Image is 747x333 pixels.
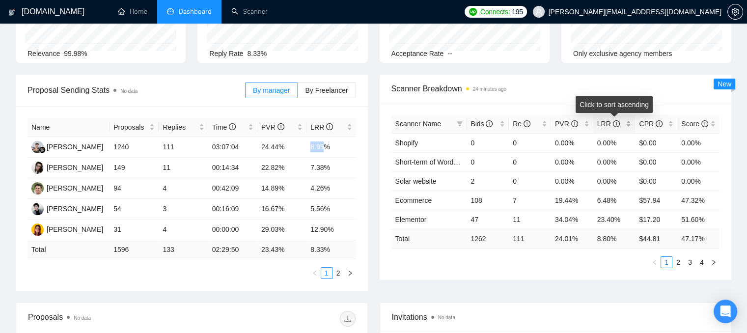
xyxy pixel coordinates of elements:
a: OK[PERSON_NAME] [31,204,103,212]
span: info-circle [656,120,663,127]
td: 0 [467,133,509,152]
td: 8.80 % [593,229,636,248]
td: 0 [509,152,551,171]
span: No data [74,315,91,321]
td: 0.00% [593,171,636,191]
span: No data [120,88,138,94]
a: 2 [333,268,344,278]
td: 1596 [110,240,159,259]
td: 34.04% [551,210,593,229]
li: Next Page [344,267,356,279]
a: 2 [673,257,684,268]
span: 99.98% [64,50,87,57]
td: 0.00% [593,133,636,152]
a: homeHome [118,7,147,16]
td: 03:07:04 [208,137,257,158]
td: 4 [159,220,208,240]
td: 0.00% [593,152,636,171]
span: CPR [639,120,662,128]
td: 31 [110,220,159,240]
span: info-circle [613,120,620,127]
td: 7 [509,191,551,210]
td: 19.44% [551,191,593,210]
span: info-circle [277,123,284,130]
td: 16.67% [257,199,306,220]
a: setting [727,8,743,16]
span: Only exclusive agency members [573,50,672,57]
td: $ 44.81 [635,229,677,248]
td: 47 [467,210,509,229]
span: Bids [470,120,493,128]
span: info-circle [524,120,530,127]
td: 0.00% [551,133,593,152]
td: $0.00 [635,133,677,152]
span: Proposal Sending Stats [28,84,245,96]
td: 00:14:34 [208,158,257,178]
div: Proposals [28,311,192,327]
li: Next Page [708,256,719,268]
span: Score [681,120,708,128]
span: Time [212,123,236,131]
td: 0 [509,133,551,152]
td: 0.00% [551,171,593,191]
div: [PERSON_NAME] [47,183,103,194]
span: New [718,80,731,88]
span: setting [728,8,743,16]
td: 11 [159,158,208,178]
span: info-circle [326,123,333,130]
td: 24.44% [257,137,306,158]
td: $57.94 [635,191,677,210]
time: 24 minutes ago [473,86,506,92]
a: MF[PERSON_NAME] [31,184,103,192]
span: LRR [597,120,620,128]
td: Total [391,229,467,248]
li: 3 [684,256,696,268]
div: [PERSON_NAME] [47,162,103,173]
td: $0.00 [635,152,677,171]
li: Previous Page [649,256,661,268]
td: 24.01 % [551,229,593,248]
td: 11 [509,210,551,229]
img: logo [8,4,15,20]
td: 0.00% [677,133,719,152]
td: 00:16:09 [208,199,257,220]
span: Relevance [28,50,60,57]
span: -- [447,50,452,57]
a: AK[PERSON_NAME] [31,225,103,233]
td: 0 [509,171,551,191]
td: 4.26% [306,178,356,199]
div: Click to sort ascending [576,96,653,113]
div: [PERSON_NAME] [47,203,103,214]
td: 2 [467,171,509,191]
span: right [347,270,353,276]
button: left [309,267,321,279]
td: 47.32% [677,191,719,210]
a: 3 [685,257,695,268]
td: 47.17 % [677,229,719,248]
a: Short-term of WordPress [GEOGRAPHIC_DATA] [395,158,545,166]
img: RF [31,141,44,153]
span: By manager [253,86,290,94]
span: Shopify [395,139,418,147]
span: Connects: [480,6,510,17]
td: 23.40% [593,210,636,229]
span: Scanner Name [395,120,441,128]
span: left [652,259,658,265]
button: left [649,256,661,268]
img: MF [31,182,44,194]
li: 2 [332,267,344,279]
span: filter [457,121,463,127]
span: PVR [555,120,578,128]
div: [PERSON_NAME] [47,141,103,152]
td: 0.00% [677,171,719,191]
span: No data [438,315,455,320]
span: 8.33% [248,50,267,57]
td: 00:42:09 [208,178,257,199]
button: right [708,256,719,268]
td: 111 [509,229,551,248]
td: 108 [467,191,509,210]
td: $0.00 [635,171,677,191]
a: Ecommerce [395,196,432,204]
td: 22.82% [257,158,306,178]
a: 4 [696,257,707,268]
